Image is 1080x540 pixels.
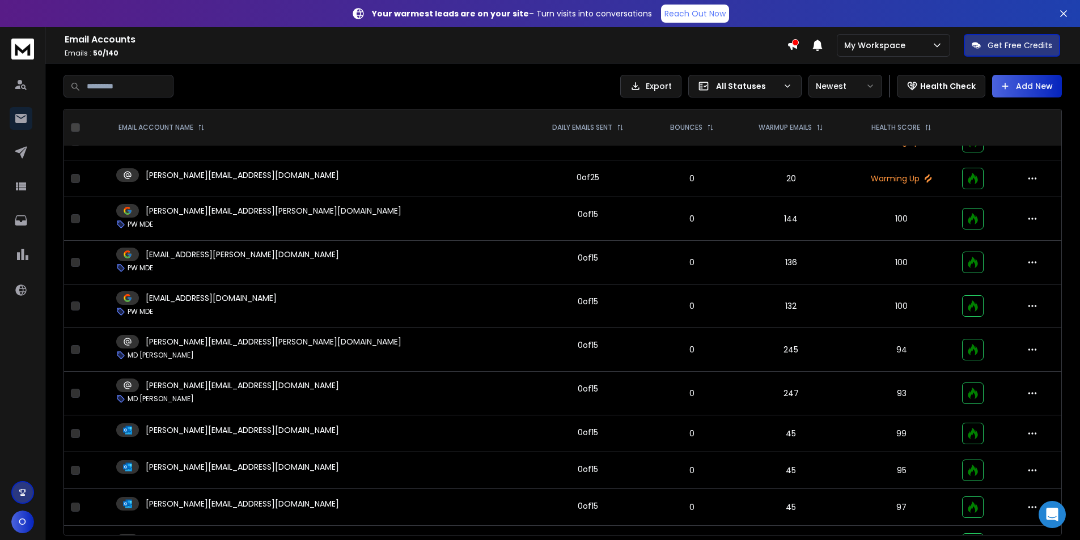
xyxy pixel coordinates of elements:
td: 95 [848,452,955,489]
div: 0 of 15 [578,209,598,220]
p: [EMAIL_ADDRESS][DOMAIN_NAME] [146,292,277,304]
div: 0 of 15 [578,296,598,307]
div: 0 of 15 [578,427,598,438]
p: [PERSON_NAME][EMAIL_ADDRESS][DOMAIN_NAME] [146,461,339,473]
button: Newest [808,75,882,97]
p: 0 [656,213,727,224]
p: [EMAIL_ADDRESS][PERSON_NAME][DOMAIN_NAME] [146,249,339,260]
p: 0 [656,173,727,184]
p: Reach Out Now [664,8,726,19]
a: Reach Out Now [661,5,729,23]
div: 0 of 15 [578,383,598,394]
p: DAILY EMAILS SENT [552,123,612,132]
div: Open Intercom Messenger [1039,501,1066,528]
p: 0 [656,388,727,399]
p: WARMUP EMAILS [759,123,812,132]
td: 20 [734,160,848,197]
td: 97 [848,489,955,526]
td: 45 [734,452,848,489]
td: 100 [848,284,955,328]
h1: Email Accounts [65,33,787,46]
p: My Workspace [844,40,910,51]
div: EMAIL ACCOUNT NAME [118,123,205,132]
td: 94 [848,328,955,372]
td: 245 [734,328,848,372]
span: 50 / 140 [93,48,118,58]
button: Add New [992,75,1062,97]
p: Emails : [65,49,787,58]
p: [PERSON_NAME][EMAIL_ADDRESS][DOMAIN_NAME] [146,424,339,436]
td: 100 [848,197,955,241]
p: BOUNCES [670,123,702,132]
p: HEALTH SCORE [871,123,920,132]
td: 100 [848,241,955,284]
p: [PERSON_NAME][EMAIL_ADDRESS][DOMAIN_NAME] [146,498,339,509]
td: 136 [734,241,848,284]
td: 45 [734,415,848,452]
p: 0 [656,344,727,355]
td: 45 [734,489,848,526]
p: – Turn visits into conversations [372,8,652,19]
div: 0 of 15 [578,339,598,351]
p: 0 [656,428,727,439]
p: MD [PERSON_NAME] [128,394,194,403]
p: 0 [656,300,727,312]
button: O [11,511,34,533]
td: 99 [848,415,955,452]
button: Export [620,75,681,97]
p: 0 [656,501,727,513]
p: 0 [656,257,727,268]
td: 144 [734,197,848,241]
p: PW MDE [128,307,153,316]
p: 0 [656,465,727,476]
div: 0 of 25 [577,172,599,183]
p: [PERSON_NAME][EMAIL_ADDRESS][DOMAIN_NAME] [146,380,339,391]
div: 0 of 15 [578,252,598,263]
button: Get Free Credits [964,34,1060,57]
p: [PERSON_NAME][EMAIL_ADDRESS][DOMAIN_NAME] [146,169,339,181]
p: Warming Up [854,173,948,184]
strong: Your warmest leads are on your site [372,8,529,19]
p: Get Free Credits [988,40,1052,51]
td: 247 [734,372,848,415]
p: PW MDE [128,263,153,273]
img: logo [11,39,34,59]
div: 0 of 15 [578,500,598,512]
p: PW MDE [128,220,153,229]
button: Health Check [897,75,985,97]
p: [PERSON_NAME][EMAIL_ADDRESS][PERSON_NAME][DOMAIN_NAME] [146,336,401,347]
p: MD [PERSON_NAME] [128,351,194,360]
p: [PERSON_NAME][EMAIL_ADDRESS][PERSON_NAME][DOMAIN_NAME] [146,205,401,216]
p: All Statuses [716,80,778,92]
td: 132 [734,284,848,328]
div: 0 of 15 [578,464,598,475]
p: Health Check [920,80,976,92]
td: 93 [848,372,955,415]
